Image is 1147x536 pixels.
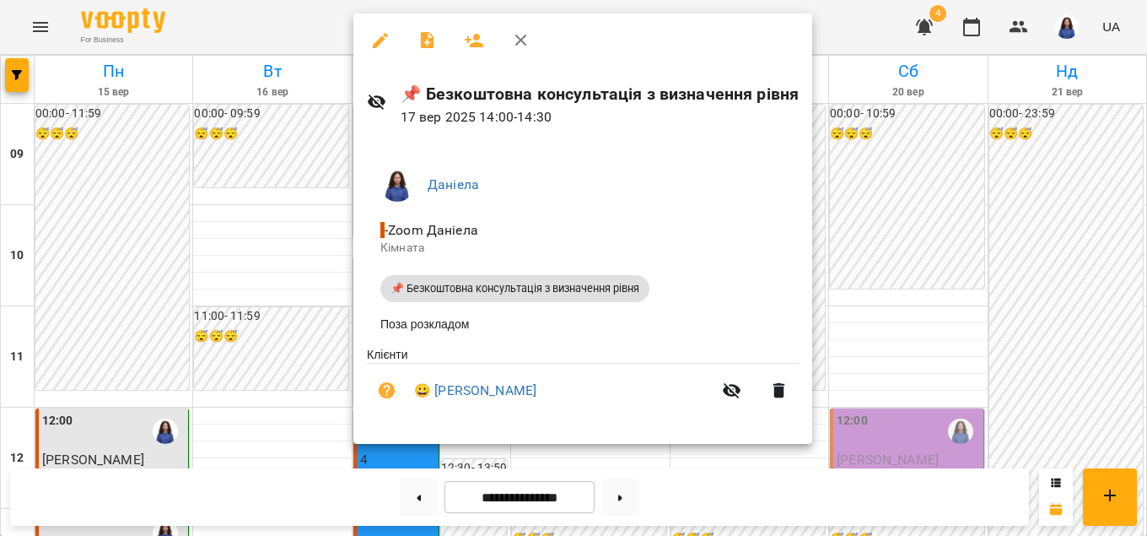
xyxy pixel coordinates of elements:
a: 😀 [PERSON_NAME] [414,381,536,401]
p: Кімната [380,240,785,257]
p: 17 вер 2025 14:00 - 14:30 [401,107,800,127]
img: 896d7bd98bada4a398fcb6f6c121a1d1.png [380,168,414,202]
li: Поза розкладом [367,309,799,339]
span: - Zoom Даніела [380,222,482,238]
a: Даніела [428,176,479,192]
h6: 📌 Безкоштовна консультація з визначення рівня [401,81,800,107]
button: Візит ще не сплачено. Додати оплату? [367,371,407,411]
span: 📌 Безкоштовна консультація з визначення рівня [380,281,649,296]
ul: Клієнти [367,346,799,425]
